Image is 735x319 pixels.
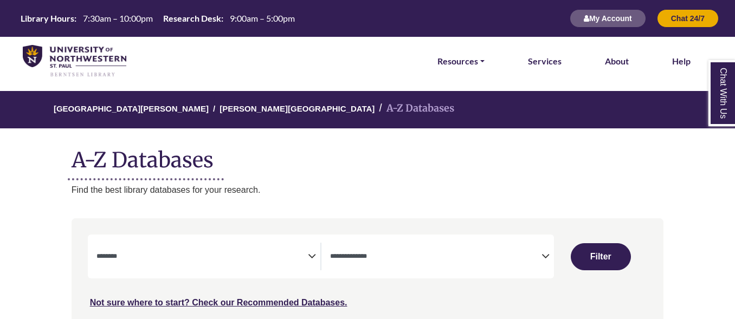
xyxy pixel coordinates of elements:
[657,14,719,23] a: Chat 24/7
[437,54,485,68] a: Resources
[220,102,375,113] a: [PERSON_NAME][GEOGRAPHIC_DATA]
[528,54,562,68] a: Services
[90,298,347,307] a: Not sure where to start? Check our Recommended Databases.
[230,13,295,23] span: 9:00am – 5:00pm
[16,12,77,24] th: Library Hours:
[96,253,308,262] textarea: Search
[54,102,209,113] a: [GEOGRAPHIC_DATA][PERSON_NAME]
[375,101,454,116] li: A-Z Databases
[83,13,153,23] span: 7:30am – 10:00pm
[72,183,664,197] p: Find the best library databases for your research.
[72,139,664,172] h1: A-Z Databases
[16,12,299,23] table: Hours Today
[16,12,299,25] a: Hours Today
[72,91,664,128] nav: breadcrumb
[330,253,541,262] textarea: Search
[657,9,719,28] button: Chat 24/7
[570,9,646,28] button: My Account
[23,45,126,78] img: library_home
[570,14,646,23] a: My Account
[571,243,631,270] button: Submit for Search Results
[605,54,629,68] a: About
[672,54,691,68] a: Help
[159,12,224,24] th: Research Desk:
